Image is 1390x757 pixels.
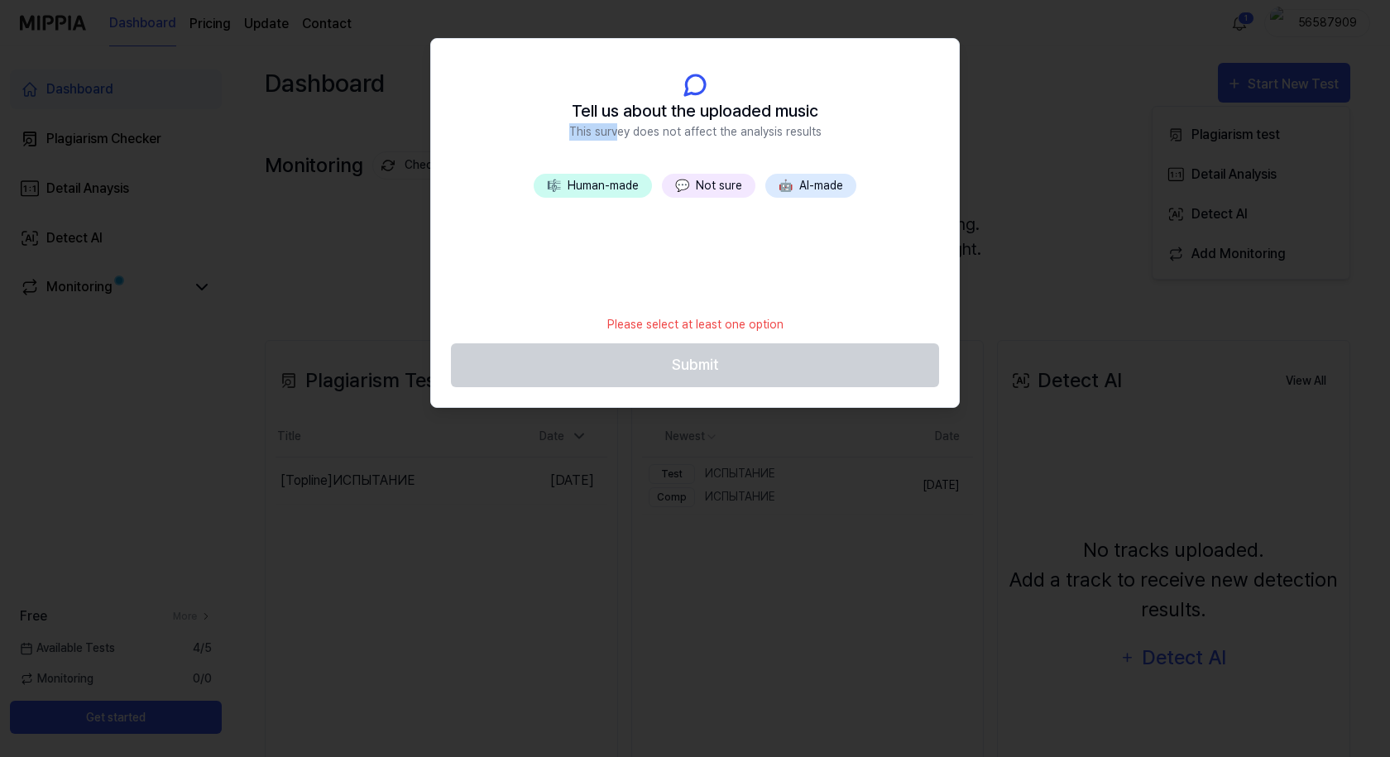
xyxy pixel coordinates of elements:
button: 🤖AI-made [765,174,856,198]
span: 🤖 [779,179,793,192]
span: This survey does not affect the analysis results [569,123,822,141]
button: 🎼Human-made [534,174,652,198]
div: Please select at least one option [597,306,793,343]
span: 🎼 [547,179,561,192]
span: Tell us about the uploaded music [572,98,818,123]
button: 💬Not sure [662,174,755,198]
span: 💬 [675,179,689,192]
